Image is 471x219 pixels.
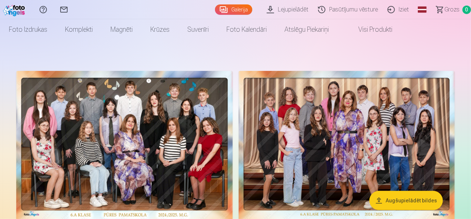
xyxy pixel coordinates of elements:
[178,19,218,40] a: Suvenīri
[218,19,276,40] a: Foto kalendāri
[463,6,471,14] span: 0
[276,19,338,40] a: Atslēgu piekariņi
[3,3,27,16] img: /fa1
[338,19,401,40] a: Visi produkti
[215,4,252,15] a: Galerija
[444,5,460,14] span: Grozs
[141,19,178,40] a: Krūzes
[56,19,102,40] a: Komplekti
[102,19,141,40] a: Magnēti
[369,191,443,210] button: Augšupielādēt bildes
